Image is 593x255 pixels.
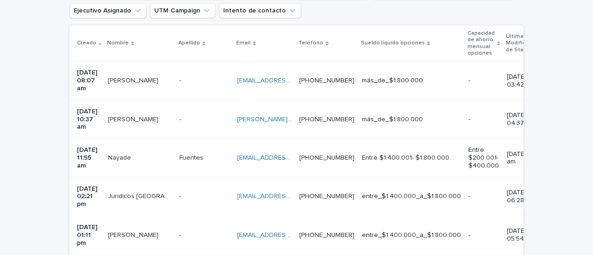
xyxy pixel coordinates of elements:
a: [EMAIL_ADDRESS][DOMAIN_NAME] [237,77,342,84]
button: Intento de contacto [219,3,301,18]
p: - [179,230,183,239]
p: Apellido [178,38,200,48]
p: entre_$1.400.000_a_$1.800.000 [362,193,461,200]
a: [EMAIL_ADDRESS][DOMAIN_NAME] [237,155,342,161]
p: - [468,116,499,124]
p: Nombre [107,38,129,48]
p: - [179,191,183,200]
p: Teléfono [298,38,323,48]
button: UTM Campaign [150,3,215,18]
p: Última Modificación de Status [506,31,540,55]
p: [DATE] 02:21 pm [77,185,101,208]
p: Juridicos Chile [108,191,174,200]
p: más_de_$1.800.000 [362,116,461,124]
p: Sueldo líquido opciones [361,38,425,48]
p: [DATE] 03:42 pm [507,73,544,89]
p: [DATE] 04:37 pm [507,112,544,127]
button: Ejecutivo Asignado [69,3,146,18]
p: Entre $1.400.001- $1.800.000 [362,154,461,162]
p: Capacidad de ahorro mensual opciones [467,28,495,59]
a: [PHONE_NUMBER] [299,155,354,161]
p: Creado [77,38,96,48]
p: - [468,231,499,239]
p: Fuentes [179,152,205,162]
p: - [179,114,183,124]
p: [DATE] 11:51 am [507,150,544,166]
p: [DATE] 10:37 am [77,108,101,131]
p: más_de_$1.800.000 [362,77,461,85]
p: - [179,75,183,85]
p: Caro N. Ortiz Correa [108,114,160,124]
p: [DATE] 05:54 pm [507,227,544,243]
p: [DATE] 06:28 pm [507,189,544,205]
p: Nayade [108,152,133,162]
a: [PHONE_NUMBER] [299,232,354,238]
p: [DATE] 08:07 am [77,69,101,92]
p: [DATE] 01:11 pm [77,224,101,247]
a: [PHONE_NUMBER] [299,116,354,123]
a: [EMAIL_ADDRESS][DOMAIN_NAME] [237,232,342,238]
p: entre_$1.400.000_a_$1.800.000 [362,231,461,239]
a: [PHONE_NUMBER] [299,193,354,199]
p: Paola Casas Martinez [108,230,160,239]
p: Entre $200.001- $400.000 [468,146,499,169]
a: [PHONE_NUMBER] [299,77,354,84]
p: - [468,193,499,200]
p: Lizeth Romani [108,75,160,85]
a: [EMAIL_ADDRESS][DOMAIN_NAME] [237,193,342,199]
p: [DATE] 11:55 am [77,146,101,169]
a: [PERSON_NAME][EMAIL_ADDRESS][PERSON_NAME][DOMAIN_NAME] [237,116,443,123]
p: Email [236,38,251,48]
p: - [468,77,499,85]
